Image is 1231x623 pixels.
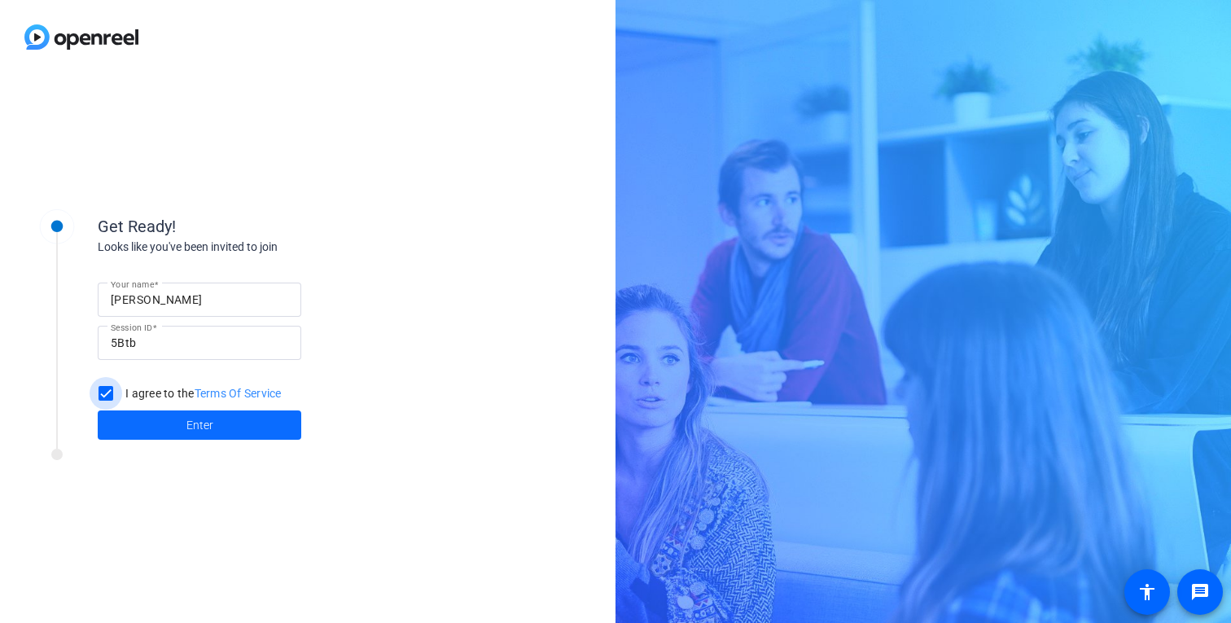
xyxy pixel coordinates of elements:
[186,417,213,434] span: Enter
[98,214,423,239] div: Get Ready!
[1190,582,1210,602] mat-icon: message
[98,239,423,256] div: Looks like you've been invited to join
[98,410,301,440] button: Enter
[111,279,154,289] mat-label: Your name
[195,387,282,400] a: Terms Of Service
[122,385,282,401] label: I agree to the
[111,322,152,332] mat-label: Session ID
[1137,582,1157,602] mat-icon: accessibility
